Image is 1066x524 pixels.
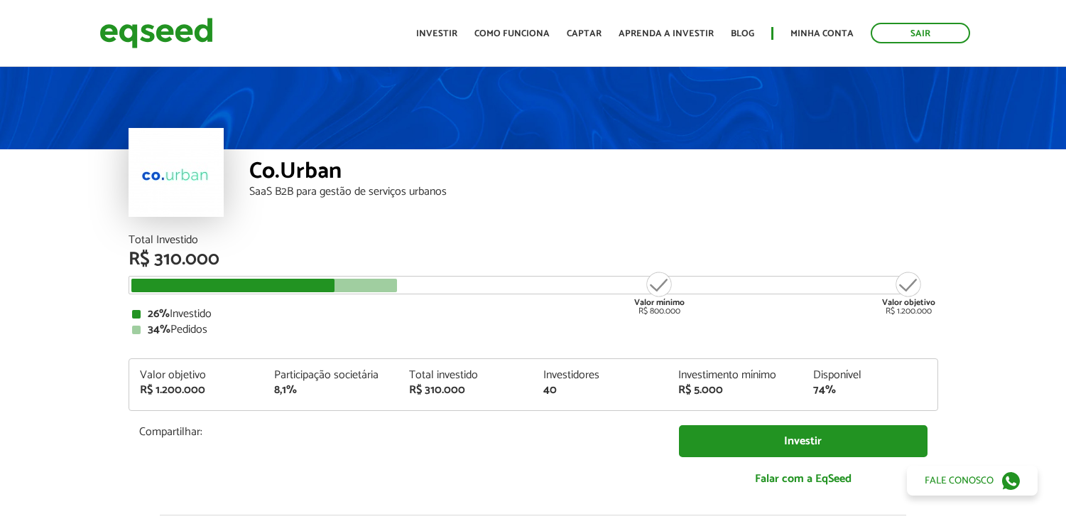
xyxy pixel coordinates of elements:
div: 40 [543,385,657,396]
div: SaaS B2B para gestão de serviços urbanos [249,186,938,198]
a: Fale conosco [907,466,1038,496]
div: Co.Urban [249,160,938,186]
a: Investir [679,425,928,457]
p: Compartilhar: [139,425,658,439]
div: Total Investido [129,235,938,246]
div: R$ 800.000 [633,270,686,316]
a: Investir [416,29,457,38]
a: Minha conta [790,29,854,38]
strong: Valor mínimo [634,296,685,309]
a: Falar com a EqSeed [679,464,928,493]
a: Como funciona [474,29,550,38]
div: Investidores [543,370,657,381]
div: R$ 1.200.000 [140,385,254,396]
div: R$ 1.200.000 [882,270,935,316]
strong: 26% [148,304,170,324]
img: EqSeed [99,14,213,52]
div: R$ 5.000 [678,385,792,396]
div: 74% [813,385,927,396]
strong: Valor objetivo [882,296,935,309]
div: Disponível [813,370,927,381]
div: Investimento mínimo [678,370,792,381]
a: Sair [871,23,970,43]
div: Participação societária [274,370,388,381]
div: Pedidos [132,324,935,336]
strong: 34% [148,320,170,339]
a: Aprenda a investir [619,29,714,38]
div: R$ 310.000 [409,385,523,396]
div: 8,1% [274,385,388,396]
a: Blog [731,29,754,38]
div: Total investido [409,370,523,381]
a: Captar [567,29,602,38]
div: Investido [132,309,935,320]
div: R$ 310.000 [129,250,938,269]
div: Valor objetivo [140,370,254,381]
